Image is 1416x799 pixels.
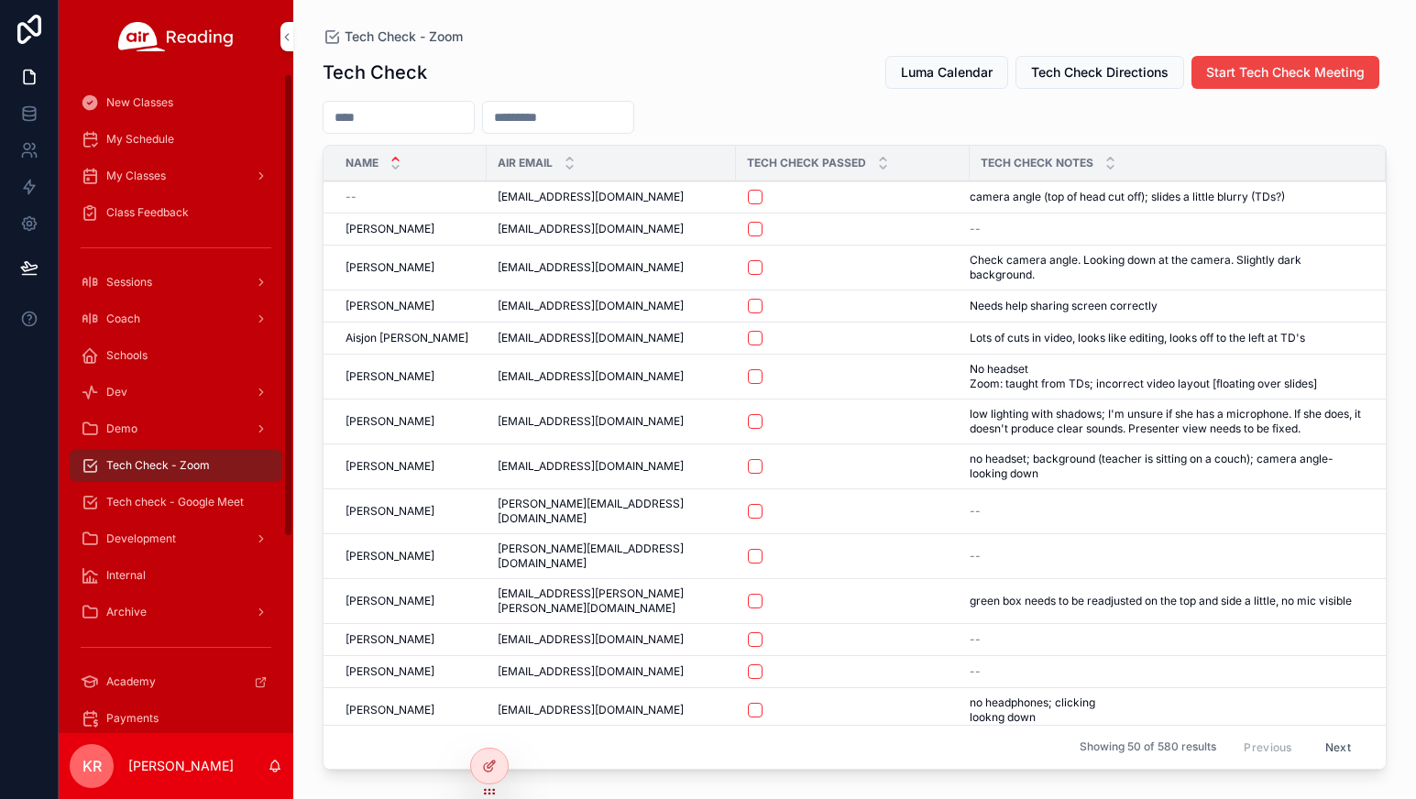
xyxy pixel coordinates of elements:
[970,594,1364,608] a: green box needs to be readjusted on the top and side a little, no mic visible
[70,339,282,372] a: Schools
[498,703,684,717] span: [EMAIL_ADDRESS][DOMAIN_NAME]
[70,196,282,229] a: Class Feedback
[106,132,174,147] span: My Schedule
[106,605,147,619] span: Archive
[346,549,434,564] span: [PERSON_NAME]
[346,504,476,519] a: [PERSON_NAME]
[498,156,553,170] span: Air Email
[346,594,476,608] a: [PERSON_NAME]
[498,299,684,313] span: [EMAIL_ADDRESS][DOMAIN_NAME]
[70,412,282,445] a: Demo
[498,222,725,236] a: [EMAIL_ADDRESS][DOMAIN_NAME]
[106,169,166,183] span: My Classes
[970,594,1352,608] span: green box needs to be readjusted on the top and side a little, no mic visible
[498,632,684,647] span: [EMAIL_ADDRESS][DOMAIN_NAME]
[498,703,725,717] a: [EMAIL_ADDRESS][DOMAIN_NAME]
[345,27,463,46] span: Tech Check - Zoom
[498,369,725,384] a: [EMAIL_ADDRESS][DOMAIN_NAME]
[346,459,434,474] span: [PERSON_NAME]
[970,632,981,647] span: --
[346,459,476,474] a: [PERSON_NAME]
[70,86,282,119] a: New Classes
[1031,63,1169,82] span: Tech Check Directions
[346,222,476,236] a: [PERSON_NAME]
[970,664,981,679] span: --
[70,123,282,156] a: My Schedule
[970,190,1364,204] a: camera angle (top of head cut off); slides a little blurry (TDs?)
[106,674,156,689] span: Academy
[498,190,684,204] span: [EMAIL_ADDRESS][DOMAIN_NAME]
[106,312,140,326] span: Coach
[498,459,725,474] a: [EMAIL_ADDRESS][DOMAIN_NAME]
[323,60,427,85] h1: Tech Check
[970,632,1364,647] a: --
[498,632,725,647] a: [EMAIL_ADDRESS][DOMAIN_NAME]
[970,695,1364,725] a: no headphones; clicking lookng down
[498,190,725,204] a: [EMAIL_ADDRESS][DOMAIN_NAME]
[498,586,725,616] a: [EMAIL_ADDRESS][PERSON_NAME][PERSON_NAME][DOMAIN_NAME]
[70,449,282,482] a: Tech Check - Zoom
[346,260,476,275] a: [PERSON_NAME]
[106,421,137,436] span: Demo
[106,495,244,509] span: Tech check - Google Meet
[323,27,463,46] a: Tech Check - Zoom
[346,664,476,679] a: [PERSON_NAME]
[106,458,210,473] span: Tech Check - Zoom
[970,299,1158,313] span: Needs help sharing screen correctly
[970,222,1364,236] a: --
[106,711,159,726] span: Payments
[1080,740,1216,755] span: Showing 50 of 580 results
[970,452,1364,481] a: no headset; background (teacher is sitting on a couch); camera angle- looking down
[106,385,127,399] span: Dev
[970,407,1364,436] a: low lighting with shadows; I'm unsure if she has a microphone. If she does, it doesn't produce cl...
[970,190,1285,204] span: camera angle (top of head cut off); slides a little blurry (TDs?)
[70,159,282,192] a: My Classes
[346,703,434,717] span: [PERSON_NAME]
[106,348,148,363] span: Schools
[346,190,357,204] span: --
[70,266,282,299] a: Sessions
[901,63,993,82] span: Luma Calendar
[346,260,434,275] span: [PERSON_NAME]
[346,632,434,647] span: [PERSON_NAME]
[970,695,1164,725] span: no headphones; clicking lookng down
[346,156,379,170] span: Name
[106,95,173,110] span: New Classes
[498,222,684,236] span: [EMAIL_ADDRESS][DOMAIN_NAME]
[346,594,434,608] span: [PERSON_NAME]
[118,22,234,51] img: App logo
[346,549,476,564] a: [PERSON_NAME]
[106,531,176,546] span: Development
[346,703,476,717] a: [PERSON_NAME]
[498,260,684,275] span: [EMAIL_ADDRESS][DOMAIN_NAME]
[970,664,1364,679] a: --
[1312,733,1364,761] button: Next
[498,331,725,345] a: [EMAIL_ADDRESS][DOMAIN_NAME]
[70,702,282,735] a: Payments
[106,205,189,220] span: Class Feedback
[1191,56,1379,89] button: Start Tech Check Meeting
[346,299,476,313] a: [PERSON_NAME]
[346,414,434,429] span: [PERSON_NAME]
[970,504,1364,519] a: --
[498,497,725,526] a: [PERSON_NAME][EMAIL_ADDRESS][DOMAIN_NAME]
[498,664,684,679] span: [EMAIL_ADDRESS][DOMAIN_NAME]
[346,331,468,345] span: Aisjon [PERSON_NAME]
[885,56,1008,89] button: Luma Calendar
[106,568,146,583] span: Internal
[82,755,102,777] span: KR
[970,362,1364,391] a: No headset Zoom: taught from TDs; incorrect video layout [floating over slides]
[970,504,981,519] span: --
[498,299,725,313] a: [EMAIL_ADDRESS][DOMAIN_NAME]
[128,757,234,775] p: [PERSON_NAME]
[346,504,434,519] span: [PERSON_NAME]
[970,331,1364,345] a: Lots of cuts in video, looks like editing, looks off to the left at TD's
[747,156,866,170] span: Tech Check Passed
[70,522,282,555] a: Development
[346,190,476,204] a: --
[59,73,293,733] div: scrollable content
[498,414,725,429] a: [EMAIL_ADDRESS][DOMAIN_NAME]
[70,486,282,519] a: Tech check - Google Meet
